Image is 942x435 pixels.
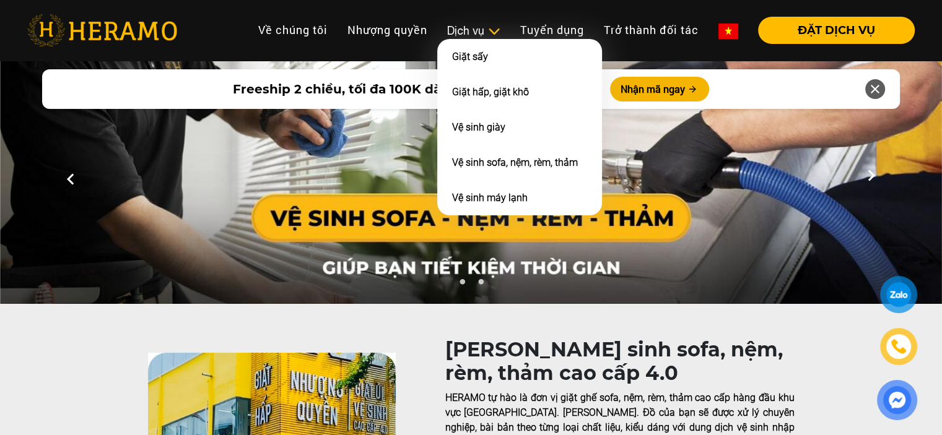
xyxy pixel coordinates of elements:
a: Tuyển dụng [510,17,594,43]
a: Về chúng tôi [248,17,338,43]
a: Nhượng quyền [338,17,437,43]
button: 1 [456,278,468,291]
a: ĐẶT DỊCH VỤ [748,25,915,36]
div: Dịch vụ [447,22,500,39]
a: Vệ sinh giày [452,121,505,133]
a: phone-icon [882,330,915,363]
a: Giặt hấp, giặt khô [452,86,529,98]
button: Nhận mã ngay [610,77,709,101]
h1: [PERSON_NAME] sinh sofa, nệm, rèm, thảm cao cấp 4.0 [445,338,795,385]
a: Trở thành đối tác [594,17,709,43]
img: phone-icon [891,339,906,354]
a: Vệ sinh máy lạnh [452,192,528,204]
img: subToggleIcon [487,25,500,38]
img: heramo-logo.png [27,14,177,46]
span: Freeship 2 chiều, tối đa 100K dành cho khách hàng mới [232,80,595,98]
img: vn-flag.png [718,24,738,39]
a: Vệ sinh sofa, nệm, rèm, thảm [452,157,578,168]
a: Giặt sấy [452,51,488,62]
button: 2 [474,278,487,291]
button: ĐẶT DỊCH VỤ [758,17,915,44]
